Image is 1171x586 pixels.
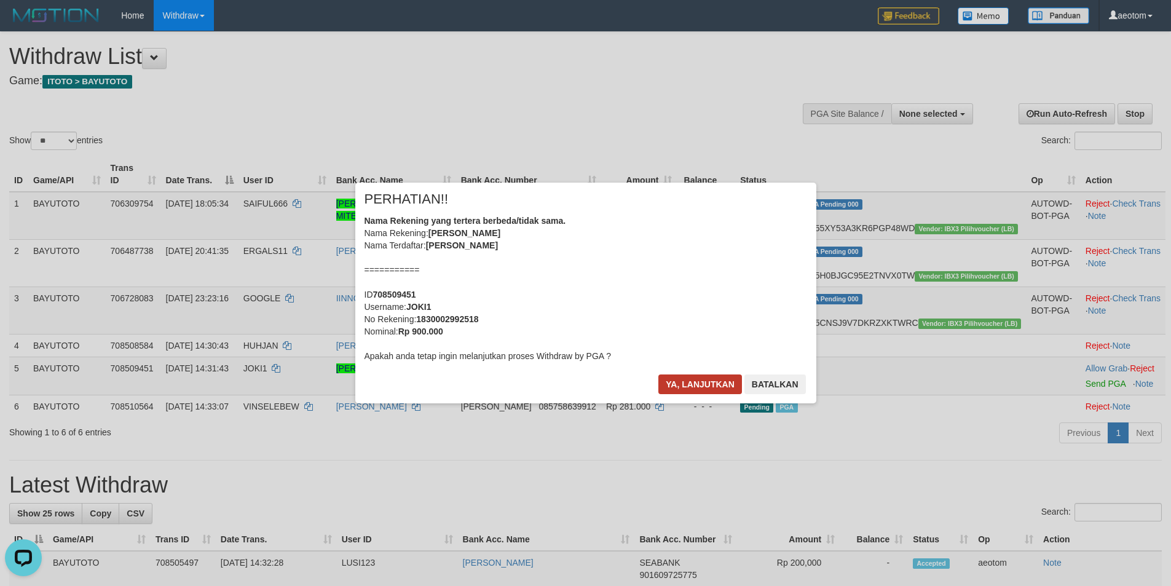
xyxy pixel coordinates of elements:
[406,302,431,312] b: JOKI1
[5,5,42,42] button: Open LiveChat chat widget
[365,215,807,362] div: Nama Rekening: Nama Terdaftar: =========== ID Username: No Rekening: Nominal: Apakah anda tetap i...
[365,193,449,205] span: PERHATIAN!!
[428,228,500,238] b: [PERSON_NAME]
[416,314,478,324] b: 1830002992518
[365,216,566,226] b: Nama Rekening yang tertera berbeda/tidak sama.
[398,327,443,336] b: Rp 900.000
[744,374,806,394] button: Batalkan
[426,240,498,250] b: [PERSON_NAME]
[658,374,742,394] button: Ya, lanjutkan
[373,290,416,299] b: 708509451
